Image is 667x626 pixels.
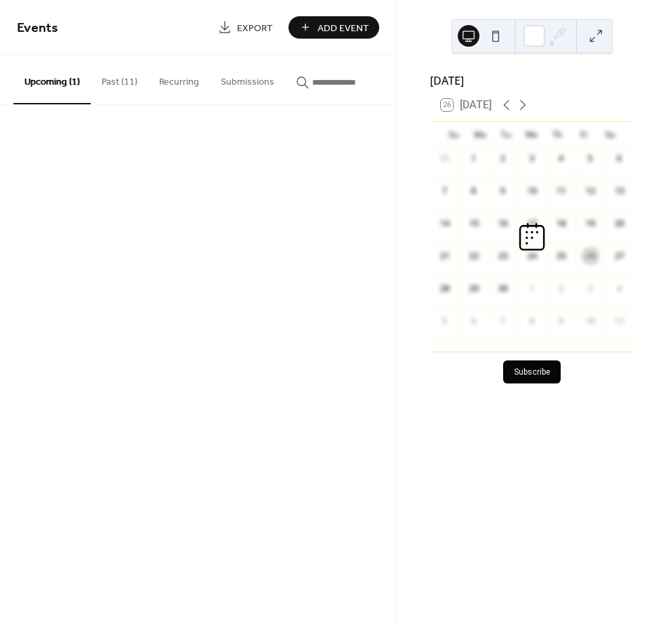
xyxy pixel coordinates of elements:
div: 10 [526,185,538,197]
div: 5 [584,152,597,165]
div: 4 [614,283,626,295]
div: 29 [468,283,480,295]
div: 9 [497,185,509,197]
div: 31 [439,152,451,165]
span: Events [17,15,58,41]
div: We [519,122,544,146]
a: Export [208,16,283,39]
div: Tu [493,122,519,146]
div: [DATE] [430,72,634,89]
div: 19 [584,217,597,230]
div: 28 [439,283,451,295]
div: 6 [614,152,626,165]
div: Th [545,122,571,146]
div: 3 [526,152,538,165]
div: 18 [555,217,567,230]
div: 27 [614,250,626,262]
div: 11 [614,315,626,327]
div: 1 [468,152,480,165]
div: 5 [439,315,451,327]
div: 7 [497,315,509,327]
button: Recurring [148,55,210,103]
div: 2 [497,152,509,165]
div: 6 [468,315,480,327]
span: Export [237,21,273,35]
div: 30 [497,283,509,295]
div: 2 [555,283,567,295]
div: 21 [439,250,451,262]
div: Mo [467,122,492,146]
div: 15 [468,217,480,230]
button: Past (11) [91,55,148,103]
div: 11 [555,185,567,197]
div: 10 [584,315,597,327]
div: 1 [526,283,538,295]
button: Subscribe [503,360,561,383]
div: 22 [468,250,480,262]
div: 25 [555,250,567,262]
div: 8 [526,315,538,327]
div: Sa [597,122,623,146]
button: Add Event [288,16,379,39]
div: 23 [497,250,509,262]
div: 24 [526,250,538,262]
div: 7 [439,185,451,197]
div: Su [441,122,467,146]
div: 17 [526,217,538,230]
div: 3 [584,283,597,295]
div: 14 [439,217,451,230]
button: Submissions [210,55,285,103]
div: 12 [584,185,597,197]
div: 8 [468,185,480,197]
div: 4 [555,152,567,165]
button: Upcoming (1) [14,55,91,104]
span: Add Event [318,21,369,35]
div: 16 [497,217,509,230]
div: 20 [614,217,626,230]
div: Fr [571,122,597,146]
div: 9 [555,315,567,327]
div: 26 [584,250,597,262]
div: 13 [614,185,626,197]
